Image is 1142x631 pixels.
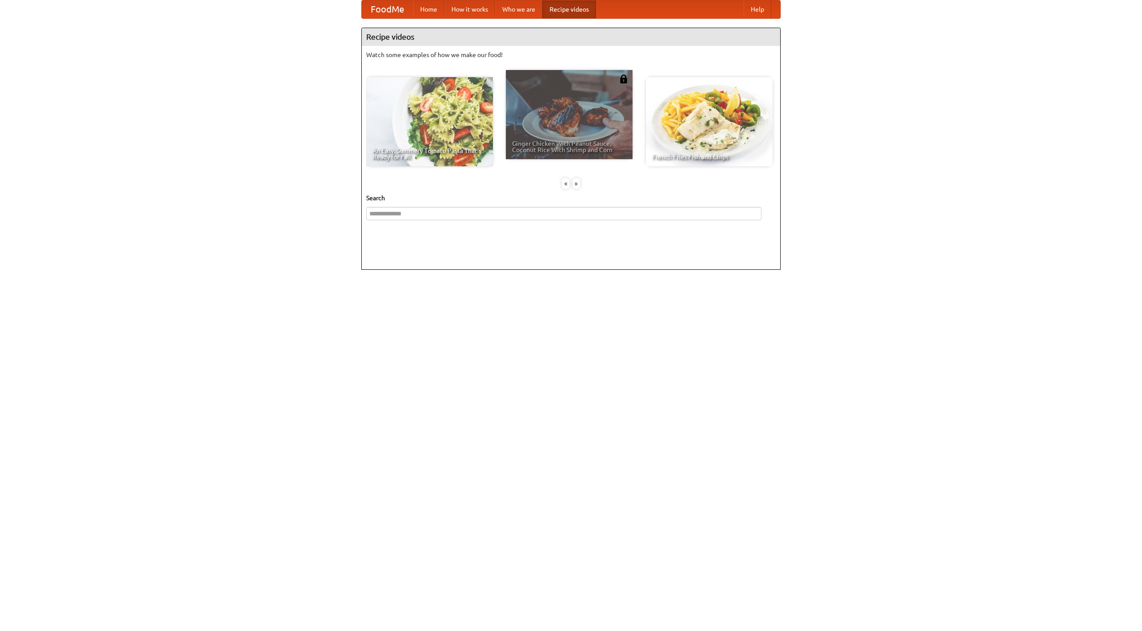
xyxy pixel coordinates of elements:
[413,0,444,18] a: Home
[372,148,487,160] span: An Easy, Summery Tomato Pasta That's Ready for Fall
[744,0,771,18] a: Help
[652,154,766,160] span: French Fries Fish and Chips
[362,0,413,18] a: FoodMe
[572,178,580,189] div: »
[366,50,776,59] p: Watch some examples of how we make our food!
[362,28,780,46] h4: Recipe videos
[366,194,776,202] h5: Search
[562,178,570,189] div: «
[366,77,493,166] a: An Easy, Summery Tomato Pasta That's Ready for Fall
[495,0,542,18] a: Who we are
[646,77,773,166] a: French Fries Fish and Chips
[444,0,495,18] a: How it works
[542,0,596,18] a: Recipe videos
[619,74,628,83] img: 483408.png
